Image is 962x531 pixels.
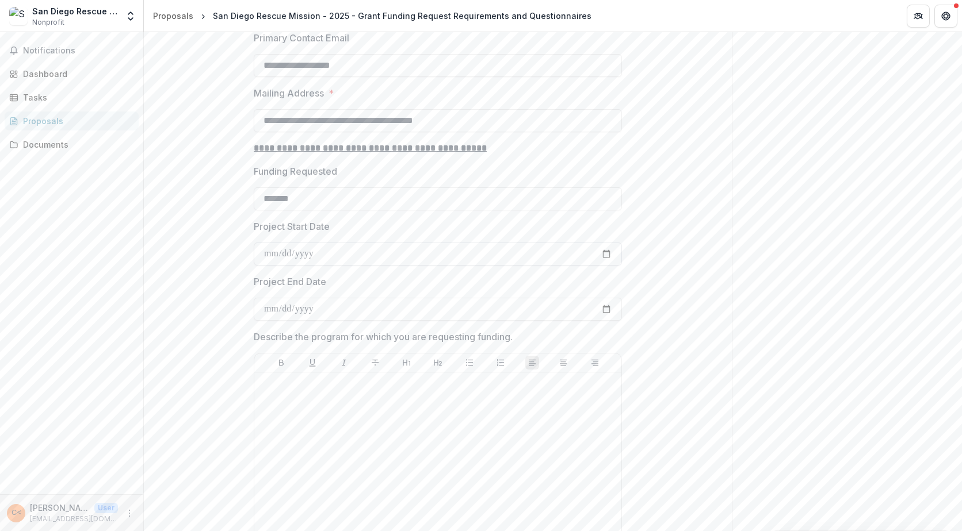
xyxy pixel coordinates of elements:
div: Cara Mears <cmears@sdrescue.org> [12,509,21,517]
p: Project End Date [254,275,326,288]
button: Ordered List [494,356,507,370]
p: [PERSON_NAME] <[EMAIL_ADDRESS][DOMAIN_NAME]> [30,502,90,514]
button: Get Help [934,5,957,28]
button: Heading 1 [400,356,414,370]
p: User [94,503,118,513]
a: Proposals [148,7,198,24]
div: Dashboard [23,68,129,80]
nav: breadcrumb [148,7,596,24]
p: Project Start Date [254,220,330,233]
span: Nonprofit [32,17,64,28]
button: Partners [907,5,930,28]
button: Open entity switcher [123,5,139,28]
div: Proposals [153,10,193,22]
span: Notifications [23,46,134,56]
div: San Diego Rescue Mission [32,5,118,17]
a: Tasks [5,88,139,107]
a: Dashboard [5,64,139,83]
button: Bullet List [463,356,476,370]
button: Align Center [556,356,570,370]
button: Strike [368,356,382,370]
p: Mailing Address [254,86,324,100]
button: Bold [274,356,288,370]
button: Align Left [525,356,539,370]
p: Describe the program for which you are requesting funding. [254,330,513,344]
button: Align Right [588,356,602,370]
p: Primary Contact Email [254,31,349,45]
div: Documents [23,138,129,151]
button: Heading 2 [431,356,445,370]
a: Documents [5,135,139,154]
p: Funding Requested [254,164,337,178]
a: Proposals [5,111,139,130]
div: Proposals [23,115,129,127]
button: Notifications [5,41,139,60]
p: [EMAIL_ADDRESS][DOMAIN_NAME] [30,514,118,524]
div: Tasks [23,91,129,103]
img: San Diego Rescue Mission [9,7,28,25]
button: More [123,506,136,520]
div: San Diego Rescue Mission - 2025 - Grant Funding Request Requirements and Questionnaires [213,10,591,22]
button: Underline [306,356,319,370]
button: Italicize [337,356,351,370]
